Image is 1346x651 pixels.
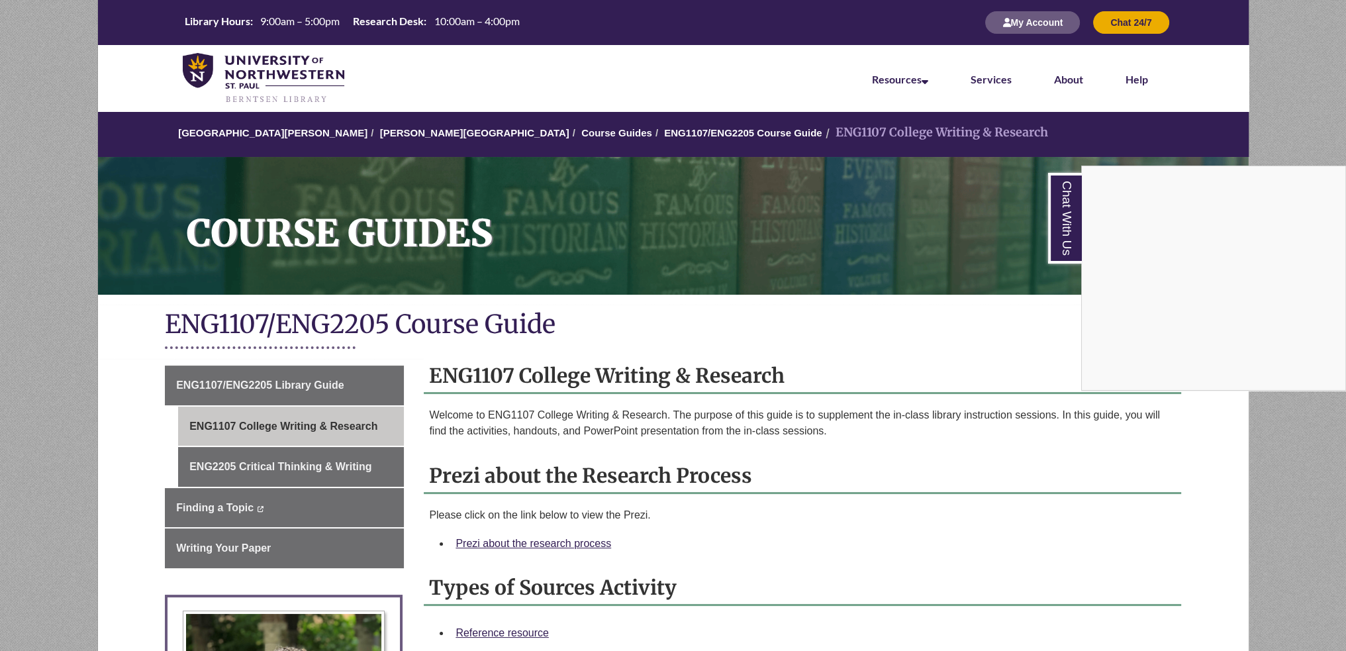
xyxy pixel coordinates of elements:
[1054,73,1083,85] a: About
[971,73,1012,85] a: Services
[1082,166,1345,390] iframe: Chat Widget
[1081,166,1346,391] div: Chat With Us
[1048,173,1082,264] a: Chat With Us
[183,53,345,105] img: UNWSP Library Logo
[872,73,928,85] a: Resources
[1126,73,1148,85] a: Help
